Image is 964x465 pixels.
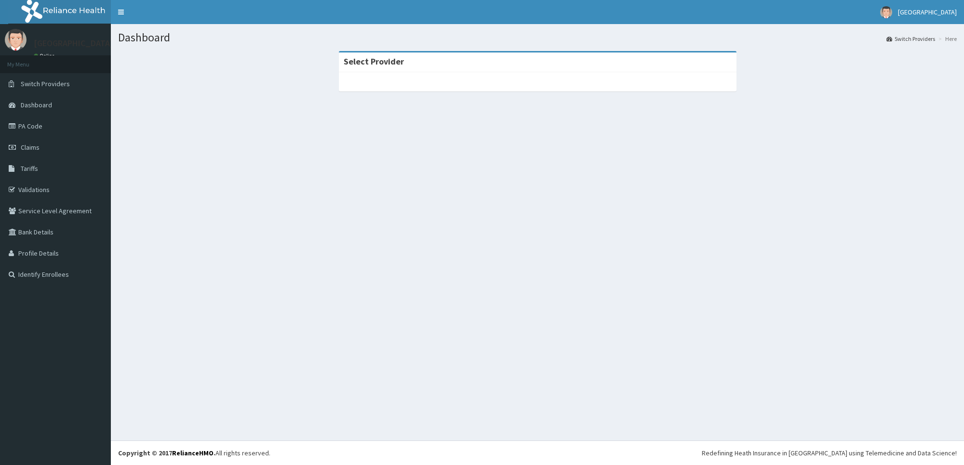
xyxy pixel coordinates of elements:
[702,448,957,458] div: Redefining Heath Insurance in [GEOGRAPHIC_DATA] using Telemedicine and Data Science!
[880,6,892,18] img: User Image
[21,79,70,88] span: Switch Providers
[5,29,27,51] img: User Image
[172,449,214,457] a: RelianceHMO
[21,101,52,109] span: Dashboard
[118,449,215,457] strong: Copyright © 2017 .
[936,35,957,43] li: Here
[21,143,40,152] span: Claims
[21,164,38,173] span: Tariffs
[34,52,57,59] a: Online
[898,8,957,16] span: [GEOGRAPHIC_DATA]
[344,56,404,67] strong: Select Provider
[34,39,113,48] p: [GEOGRAPHIC_DATA]
[118,31,957,44] h1: Dashboard
[111,440,964,465] footer: All rights reserved.
[886,35,935,43] a: Switch Providers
